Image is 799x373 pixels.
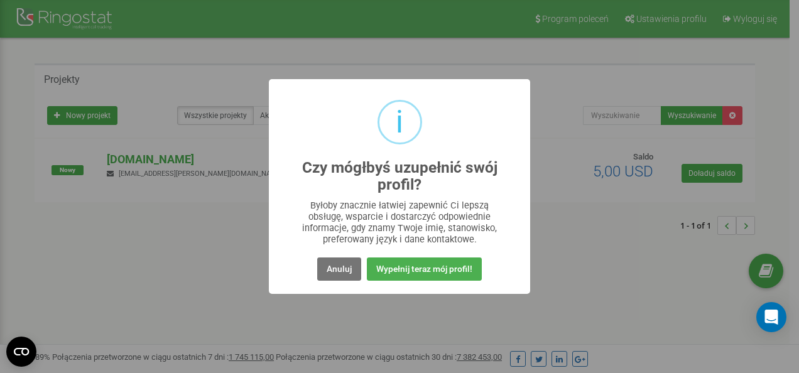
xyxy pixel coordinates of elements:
div: Open Intercom Messenger [756,302,786,332]
div: Byłoby znacznie łatwiej zapewnić Ci lepszą obsługę, wsparcie i dostarczyć odpowiednie informacje,... [294,200,506,245]
h2: Czy mógłbyś uzupełnić swój profil? [294,159,506,193]
button: Anuluj [317,257,361,281]
button: Wypełnij teraz mój profil! [367,257,482,281]
div: i [396,102,403,143]
button: Open CMP widget [6,337,36,367]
